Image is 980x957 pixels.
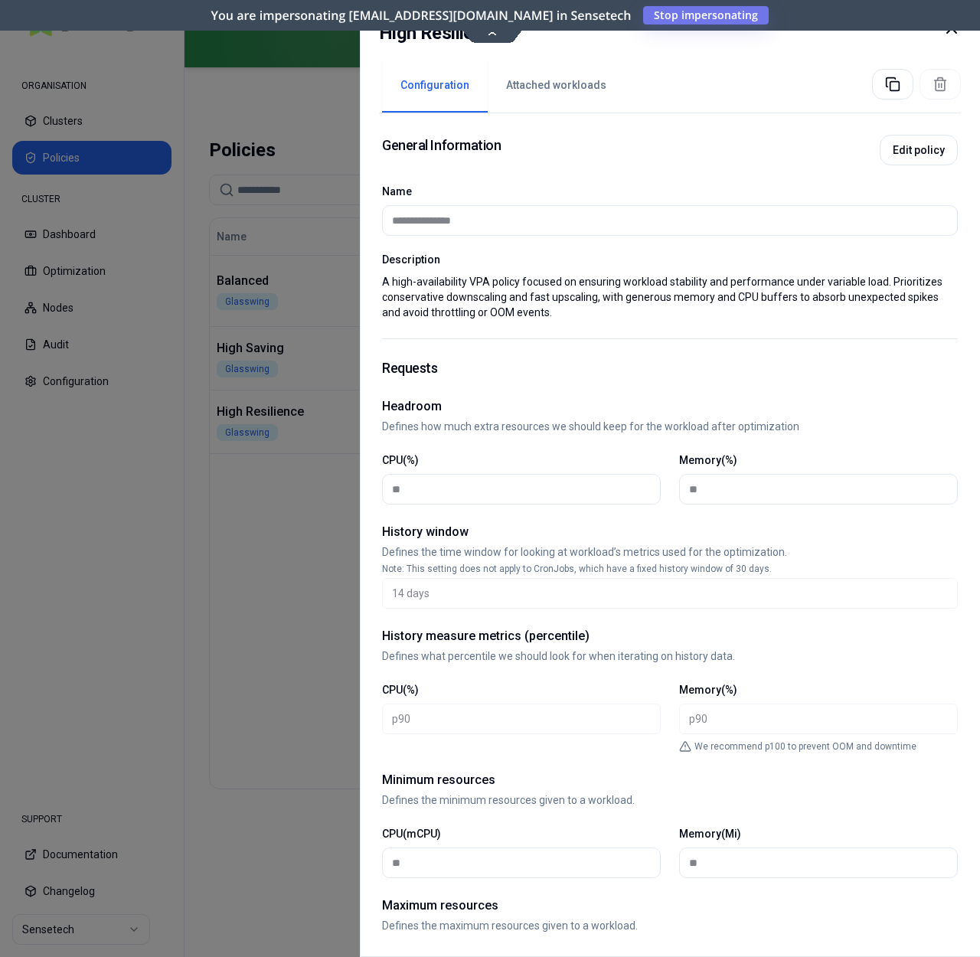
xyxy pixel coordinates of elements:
label: Memory(%) [679,454,737,466]
button: Configuration [382,59,488,113]
h2: History measure metrics (percentile) [382,627,958,645]
button: Attached workloads [488,59,625,113]
p: Defines the maximum resources given to a workload. [382,918,958,933]
h1: General Information [382,135,501,165]
label: CPU(mCPU) [382,828,441,840]
h2: History window [382,523,958,541]
label: Description [382,254,958,265]
h2: High Resilience [379,19,501,47]
p: A high-availability VPA policy focused on ensuring workload stability and performance under varia... [382,274,958,320]
label: CPU(%) [382,454,419,466]
p: We recommend p100 to prevent OOM and downtime [694,740,916,753]
label: Memory(%) [679,684,737,696]
h2: Minimum resources [382,771,958,789]
label: CPU(%) [382,684,419,696]
h2: Headroom [382,397,958,416]
p: Defines how much extra resources we should keep for the workload after optimization [382,419,958,434]
p: Defines the minimum resources given to a workload. [382,792,958,808]
button: Edit policy [880,135,958,165]
h1: Requests [382,358,958,379]
p: Note: This setting does not apply to CronJobs, which have a fixed history window of 30 days. [382,563,958,575]
p: Defines what percentile we should look for when iterating on history data. [382,648,958,664]
p: Defines the time window for looking at workload’s metrics used for the optimization. [382,544,958,560]
label: Name [382,185,412,198]
label: Memory(Mi) [679,828,741,840]
h2: Maximum resources [382,897,958,915]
